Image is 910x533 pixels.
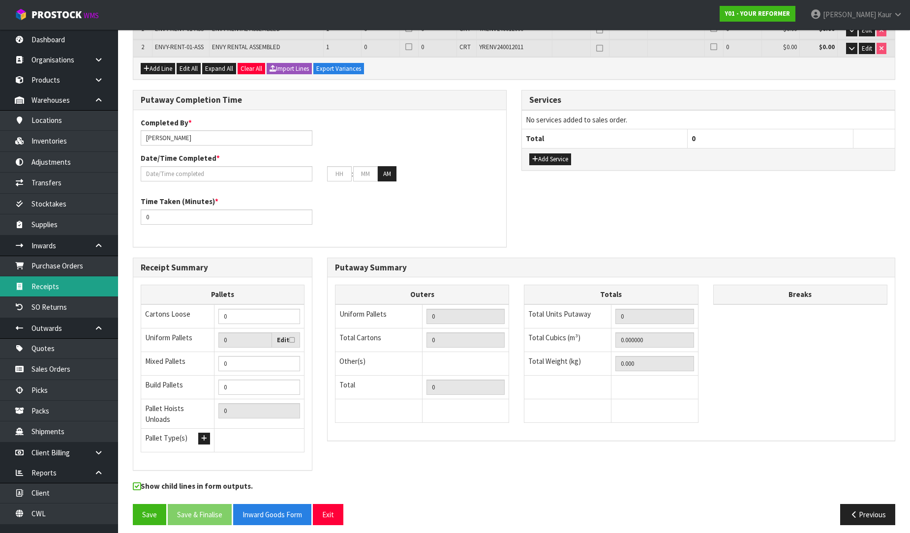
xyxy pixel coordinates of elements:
button: Save [133,504,166,525]
td: Cartons Loose [141,304,214,328]
td: Total Cubics (m³) [524,328,611,352]
button: Previous [840,504,895,525]
span: Expand All [205,64,233,73]
span: 2 [141,43,144,51]
span: [PERSON_NAME] [823,10,876,19]
label: Edit [277,335,295,345]
button: Save & Finalise [168,504,232,525]
input: UNIFORM P + MIXED P + BUILD P [218,403,300,418]
button: Export Variances [313,63,364,75]
span: ENVY RENTAL ASSEMBLED [212,43,280,51]
input: TOTAL PACKS [426,380,505,395]
button: Inward Goods Form [233,504,311,525]
label: Completed By [141,118,192,128]
input: OUTERS TOTAL = CTN [426,332,505,348]
span: Edit [862,44,872,53]
span: 0 [692,134,696,143]
span: 0 [421,43,424,51]
h3: Receipt Summary [141,263,304,272]
th: Total [522,129,688,148]
h3: Putaway Completion Time [141,95,499,105]
label: Show child lines in form outputs. [133,481,253,494]
span: Kaur [878,10,892,19]
input: Manual [218,380,300,395]
button: AM [378,166,396,182]
span: CRT [459,43,471,51]
th: Totals [524,285,698,304]
span: ENVY-RENT-01-ASS [155,43,204,51]
input: UNIFORM P LINES [426,309,505,324]
span: 0 [364,43,367,51]
span: Edit [862,26,872,34]
button: Clear All [238,63,265,75]
h3: Services [529,95,887,105]
button: Exit [313,504,343,525]
span: YRENV240012011 [479,43,523,51]
input: MM [353,166,378,181]
span: 0 [726,43,729,51]
h3: Putaway Summary [335,263,887,272]
button: Add Line [141,63,175,75]
td: Uniform Pallets [141,328,214,352]
td: No services added to sales order. [522,110,895,129]
button: Expand All [202,63,236,75]
td: Uniform Pallets [335,304,423,328]
input: Time Taken [141,209,312,225]
td: Total Units Putaway [524,304,611,328]
input: Manual [218,356,300,371]
button: Edit All [177,63,201,75]
td: Total Cartons [335,328,423,352]
strong: Y01 - YOUR REFORMER [725,9,790,18]
td: Mixed Pallets [141,352,214,376]
button: Add Service [529,153,571,165]
span: 1 [326,43,329,51]
input: Manual [218,309,300,324]
td: Total [335,375,423,399]
a: Y01 - YOUR REFORMER [720,6,795,22]
span: $0.00 [783,43,797,51]
td: Other(s) [335,352,423,375]
td: Total Weight (kg) [524,352,611,375]
small: WMS [84,11,99,20]
td: Build Pallets [141,376,214,399]
input: Uniform Pallets [218,332,272,348]
button: Edit [859,43,875,55]
th: Breaks [713,285,887,304]
th: Outers [335,285,509,304]
td: : [352,166,353,182]
label: Time Taken (Minutes) [141,196,218,207]
span: ProStock [31,8,82,21]
input: Date/Time completed [141,166,312,181]
th: Pallets [141,285,304,304]
label: Date/Time Completed [141,153,220,163]
button: Edit [859,25,875,36]
td: Pallet Hoists Unloads [141,399,214,429]
input: HH [327,166,352,181]
strong: $0.00 [819,43,835,51]
button: Import Lines [267,63,312,75]
img: cube-alt.png [15,8,27,21]
td: Pallet Type(s) [141,429,214,452]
